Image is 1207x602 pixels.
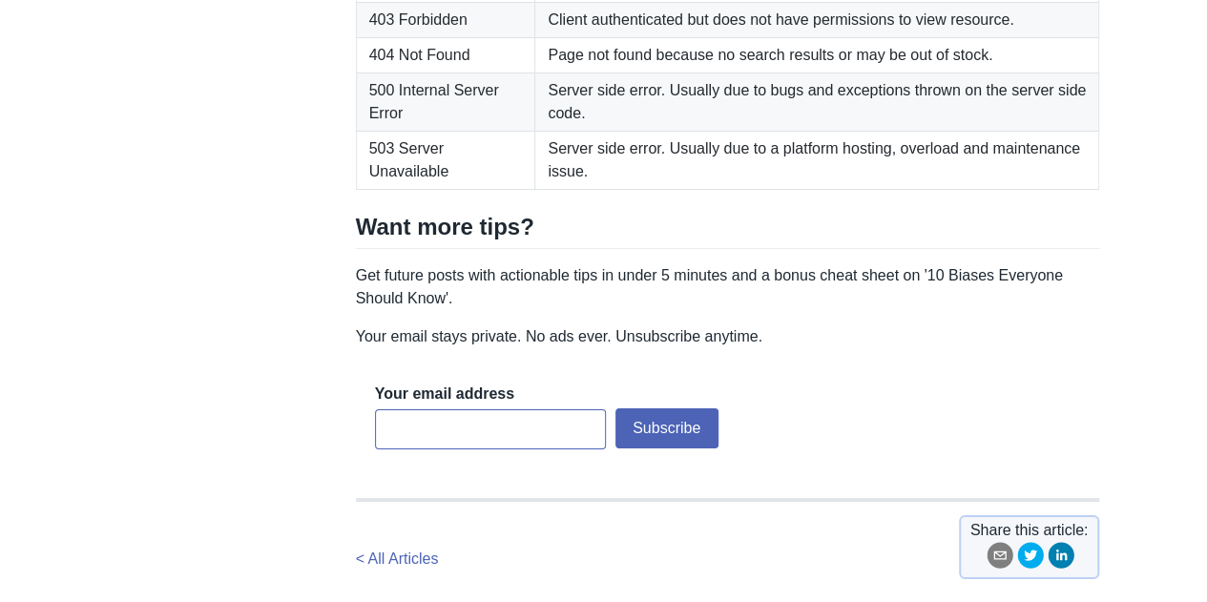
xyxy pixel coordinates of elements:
td: 404 Not Found [356,38,535,73]
td: Page not found because no search results or may be out of stock. [535,38,1099,73]
td: 403 Forbidden [356,3,535,38]
h2: Want more tips? [356,213,1100,249]
span: Share this article: [970,519,1089,542]
label: Your email address [375,384,514,405]
td: 503 Server Unavailable [356,132,535,190]
button: Subscribe [615,408,718,448]
a: < All Articles [356,550,439,567]
td: Client authenticated but does not have permissions to view resource. [535,3,1099,38]
td: Server side error. Usually due to bugs and exceptions thrown on the server side code. [535,73,1099,132]
p: Get future posts with actionable tips in under 5 minutes and a bonus cheat sheet on '10 Biases Ev... [356,264,1100,310]
td: 500 Internal Server Error [356,73,535,132]
td: Server side error. Usually due to a platform hosting, overload and maintenance issue. [535,132,1099,190]
button: email [987,542,1013,575]
button: linkedin [1048,542,1074,575]
p: Your email stays private. No ads ever. Unsubscribe anytime. [356,325,1100,348]
button: twitter [1017,542,1044,575]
